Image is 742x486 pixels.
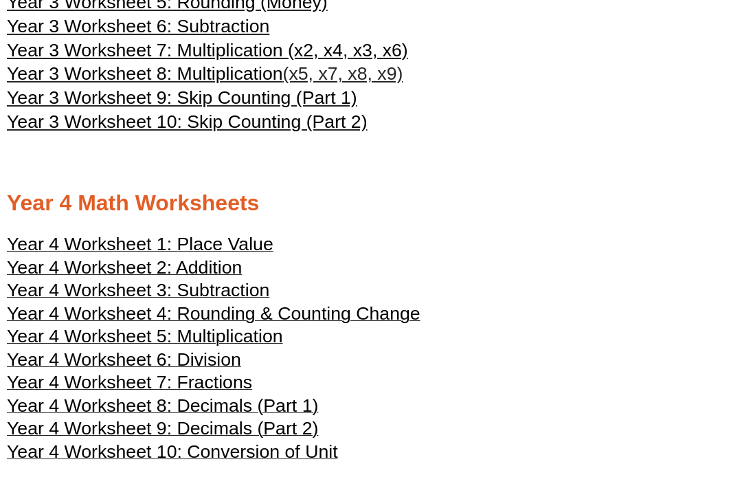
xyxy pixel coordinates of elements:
span: Year 4 Worksheet 3: Subtraction [7,280,269,300]
a: Year 3 Worksheet 10: Skip Counting (Part 2) [7,110,368,134]
span: Year 4 Worksheet 9: Decimals (Part 2) [7,418,318,439]
a: Year 4 Worksheet 10: Conversion of Unit [7,448,338,461]
span: Year 4 Worksheet 4: Rounding & Counting Change [7,303,420,324]
span: Year 3 Worksheet 8: Multiplication [7,63,283,84]
iframe: Chat Widget [506,331,742,486]
span: Year 4 Worksheet 6: Division [7,349,241,370]
a: Year 4 Worksheet 6: Division [7,355,241,369]
span: Year 3 Worksheet 10: Skip Counting (Part 2) [7,111,368,132]
a: Year 4 Worksheet 8: Decimals (Part 1) [7,401,318,415]
span: Year 3 Worksheet 9: Skip Counting (Part 1) [7,87,357,108]
span: Year 4 Worksheet 10: Conversion of Unit [7,441,338,462]
a: Year 4 Worksheet 5: Multiplication [7,332,283,346]
span: Year 4 Worksheet 2: Addition [7,257,242,278]
a: Year 3 Worksheet 7: Multiplication (x2, x4, x3, x6) [7,38,408,63]
span: Year 4 Worksheet 1: Place Value [7,234,273,254]
a: Year 4 Worksheet 1: Place Value [7,240,273,254]
a: Year 3 Worksheet 6: Subtraction [7,14,269,38]
a: Year 4 Worksheet 2: Addition [7,263,242,277]
a: Year 3 Worksheet 9: Skip Counting (Part 1) [7,86,357,110]
span: Year 3 Worksheet 6: Subtraction [7,16,269,36]
a: Year 4 Worksheet 3: Subtraction [7,286,269,300]
span: Year 4 Worksheet 8: Decimals (Part 1) [7,395,318,416]
a: Year 3 Worksheet 8: Multiplication(x5, x7, x8, x9) [7,62,403,86]
h2: Year 4 Math Worksheets [7,189,735,218]
a: Year 4 Worksheet 4: Rounding & Counting Change [7,309,420,323]
span: Year 3 Worksheet 7: Multiplication (x2, x4, x3, x6) [7,40,408,60]
a: Year 4 Worksheet 9: Decimals (Part 2) [7,424,318,438]
span: Year 4 Worksheet 7: Fractions [7,372,252,393]
span: Year 4 Worksheet 5: Multiplication [7,326,283,346]
span: (x5, x7, x8, x9) [283,63,403,84]
a: Year 4 Worksheet 7: Fractions [7,378,252,392]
